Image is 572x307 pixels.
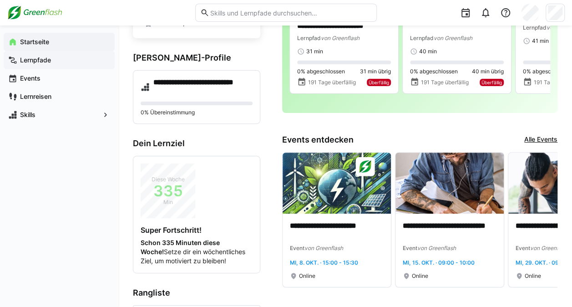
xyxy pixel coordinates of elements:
span: 31 min übrig [360,68,391,75]
span: Event [403,245,417,251]
span: 191 Tage überfällig [308,79,356,86]
a: Alle Events [524,135,557,145]
span: 41 min [532,37,549,45]
span: Lernpfad [410,35,434,41]
h3: [PERSON_NAME]-Profile [133,53,260,63]
span: 40 min übrig [472,68,504,75]
p: Setze dir ein wöchentliches Ziel, um motiviert zu bleiben! [141,238,253,266]
span: Event [290,245,304,251]
span: Lernpfad [523,24,547,31]
span: 40 min [419,48,437,55]
span: Überfällig [481,80,502,85]
h3: Rangliste [133,288,260,298]
span: 31 min [306,48,323,55]
span: von Greenflash [304,245,343,251]
span: Online [412,272,428,280]
span: Überfällig [369,80,389,85]
span: Lernpfad [297,35,321,41]
span: von Greenflash [321,35,359,41]
span: 0% abgeschlossen [523,68,571,75]
span: Event [516,245,530,251]
span: von Greenflash [417,245,456,251]
span: Online [299,272,315,280]
h4: Super Fortschritt! [141,225,253,235]
span: von Greenflash [530,245,569,251]
p: 0% Übereinstimmung [141,109,253,116]
span: von Greenflash [434,35,472,41]
span: 191 Tage überfällig [421,79,469,86]
span: 0% abgeschlossen [297,68,345,75]
span: 0% abgeschlossen [410,68,458,75]
span: Online [525,272,541,280]
span: Mi, 15. Okt. · 09:00 - 10:00 [403,259,475,266]
img: image [395,153,504,214]
img: image [283,153,391,214]
strong: Schon 335 Minuten diese Woche! [141,239,220,256]
h3: Dein Lernziel [133,138,260,148]
input: Skills und Lernpfade durchsuchen… [209,9,372,17]
h3: Events entdecken [282,135,354,145]
span: Mi, 8. Okt. · 15:00 - 15:30 [290,259,358,266]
